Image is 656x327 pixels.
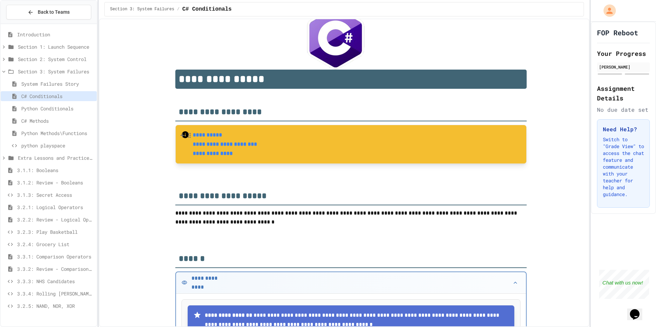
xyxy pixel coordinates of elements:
span: 3.3.1: Comparison Operators [17,253,94,260]
h1: FOP Reboot [597,28,638,37]
div: No due date set [597,106,650,114]
span: Extra Lessons and Practice Python [18,154,94,161]
span: System Failures Story [21,80,94,87]
span: 3.1.3: Secret Access [17,191,94,198]
span: 3.3.3: NHS Candidates [17,278,94,285]
iframe: chat widget [627,300,649,320]
h2: Your Progress [597,49,650,58]
span: Python Methods\Functions [21,130,94,137]
p: Switch to "Grade View" to access the chat feature and communicate with your teacher for help and ... [603,136,644,198]
span: Section 2: System Control [18,56,94,63]
span: 3.2.4: Grocery List [17,241,94,248]
span: 3.1.1: Booleans [17,167,94,174]
h3: Need Help? [603,125,644,133]
span: Section 3: System Failures [110,7,174,12]
button: Back to Teams [6,5,91,20]
span: Section 3: System Failures [18,68,94,75]
span: C# Conditionals [182,5,232,13]
span: 3.2.2: Review - Logical Operators [17,216,94,223]
div: My Account [596,3,618,19]
span: 3.2.3: Play Basketball [17,228,94,235]
h2: Assignment Details [597,84,650,103]
div: [PERSON_NAME] [599,64,648,70]
iframe: chat widget [599,270,649,299]
span: Python Conditionals [21,105,94,112]
span: 3.3.2: Review - Comparison Operators [17,265,94,272]
span: Introduction [17,31,94,38]
span: 3.2.5: NAND, NOR, XOR [17,302,94,310]
span: 3.2.1: Logical Operators [17,204,94,211]
span: C# Conditionals [21,93,94,100]
span: 3.3.4: Rolling [PERSON_NAME] [17,290,94,297]
span: Section 1: Launch Sequence [18,43,94,50]
span: python playspace [21,142,94,149]
span: C# Methods [21,117,94,124]
span: / [177,7,179,12]
span: 3.1.2: Review - Booleans [17,179,94,186]
span: Back to Teams [38,9,70,16]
